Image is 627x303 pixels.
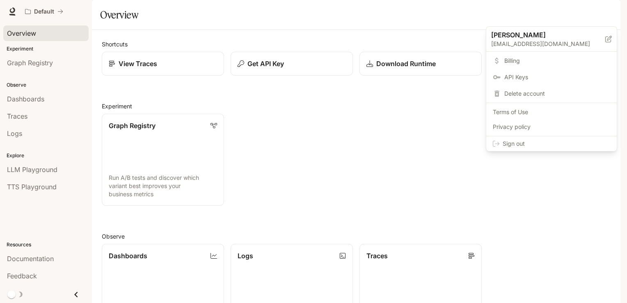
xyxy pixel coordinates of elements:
span: Terms of Use [493,108,610,116]
span: Billing [504,57,610,65]
div: [PERSON_NAME][EMAIL_ADDRESS][DOMAIN_NAME] [486,27,617,52]
span: API Keys [504,73,610,81]
span: Delete account [504,90,610,98]
div: Sign out [486,136,617,151]
span: Privacy policy [493,123,610,131]
a: Terms of Use [488,105,615,119]
span: Sign out [503,140,610,148]
p: [PERSON_NAME] [491,30,592,40]
div: Delete account [488,86,615,101]
a: API Keys [488,70,615,85]
a: Privacy policy [488,119,615,134]
a: Billing [488,53,615,68]
p: [EMAIL_ADDRESS][DOMAIN_NAME] [491,40,605,48]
